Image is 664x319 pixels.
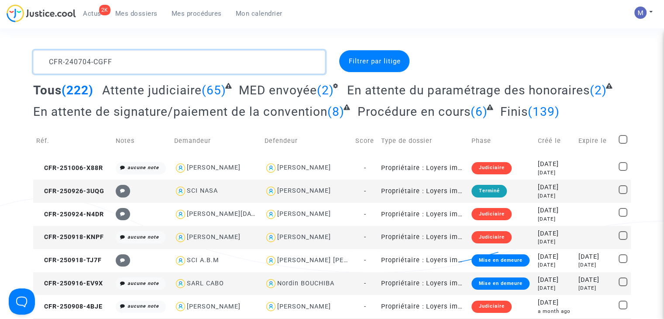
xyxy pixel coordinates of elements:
[634,7,647,19] img: AAcHTtesyyZjLYJxzrkRG5BOJsapQ6nO-85ChvdZAQ62n80C=s96-c
[528,104,560,119] span: (139)
[261,125,352,156] td: Defendeur
[36,257,102,264] span: CFR-250918-TJ7F
[317,83,334,97] span: (2)
[171,125,261,156] td: Demandeur
[236,10,282,17] span: Mon calendrier
[277,280,334,287] div: Nordin BOUCHIBA
[378,226,468,249] td: Propriétaire : Loyers impayés/Charges impayées
[535,125,575,156] td: Créé le
[364,303,366,310] span: -
[187,257,219,264] div: SCI A.B.M
[36,211,104,218] span: CFR-250924-N4DR
[62,83,93,97] span: (222)
[364,280,366,287] span: -
[538,192,572,200] div: [DATE]
[578,275,612,285] div: [DATE]
[9,288,35,315] iframe: Help Scout Beacon - Open
[590,83,607,97] span: (2)
[538,229,572,239] div: [DATE]
[378,203,468,226] td: Propriétaire : Loyers impayés/Charges impayées
[174,254,187,267] img: icon-user.svg
[378,295,468,318] td: Propriétaire : Loyers impayés/Charges impayées
[364,164,366,172] span: -
[102,83,202,97] span: Attente judiciaire
[471,185,506,197] div: Terminé
[500,104,528,119] span: Finis
[127,165,159,170] i: aucune note
[471,104,488,119] span: (6)
[471,254,529,267] div: Mise en demeure
[364,211,366,218] span: -
[33,83,62,97] span: Tous
[538,206,572,215] div: [DATE]
[358,104,471,119] span: Procédure en cours
[265,300,277,313] img: icon-user.svg
[187,164,241,171] div: [PERSON_NAME]
[578,252,612,262] div: [DATE]
[36,187,104,195] span: CFR-250926-3UQG
[538,284,572,292] div: [DATE]
[471,231,511,243] div: Judiciaire
[127,281,159,286] i: aucune note
[174,162,187,174] img: icon-user.svg
[265,208,277,221] img: icon-user.svg
[538,275,572,285] div: [DATE]
[575,125,615,156] td: Expire le
[538,261,572,269] div: [DATE]
[36,280,103,287] span: CFR-250916-EV9X
[202,83,226,97] span: (65)
[174,300,187,313] img: icon-user.svg
[277,233,331,241] div: [PERSON_NAME]
[36,164,103,172] span: CFR-251006-X88R
[378,249,468,272] td: Propriétaire : Loyers impayés/Charges impayées
[471,301,511,313] div: Judiciaire
[538,308,572,315] div: a month ago
[174,277,187,290] img: icon-user.svg
[378,180,468,203] td: Propriétaire : Loyers impayés/Charges impayées
[265,185,277,198] img: icon-user.svg
[187,210,261,218] div: [PERSON_NAME][DATE]
[113,125,171,156] td: Notes
[277,187,331,194] div: [PERSON_NAME]
[277,210,331,218] div: [PERSON_NAME]
[378,125,468,156] td: Type de dossier
[36,233,104,241] span: CFR-250918-KNPF
[471,208,511,220] div: Judiciaire
[127,234,159,240] i: aucune note
[378,156,468,180] td: Propriétaire : Loyers impayés/Charges impayées
[36,303,103,310] span: CFR-250908-4BJE
[165,7,229,20] a: Mes procédures
[33,104,327,119] span: En attente de signature/paiement de la convention
[187,303,241,310] div: [PERSON_NAME]
[172,10,222,17] span: Mes procédures
[265,231,277,244] img: icon-user.svg
[471,277,529,290] div: Mise en demeure
[538,169,572,177] div: [DATE]
[187,187,218,194] div: SCI NASA
[538,298,572,308] div: [DATE]
[99,5,110,15] div: 2K
[187,280,224,287] div: SARL CABO
[538,252,572,262] div: [DATE]
[578,284,612,292] div: [DATE]
[277,164,331,171] div: [PERSON_NAME]
[187,233,241,241] div: [PERSON_NAME]
[265,162,277,174] img: icon-user.svg
[347,83,590,97] span: En attente du paramétrage des honoraires
[352,125,378,156] td: Score
[277,303,331,310] div: [PERSON_NAME]
[364,233,366,241] span: -
[348,57,400,65] span: Filtrer par litige
[174,185,187,198] img: icon-user.svg
[538,159,572,169] div: [DATE]
[33,125,112,156] td: Réf.
[174,231,187,244] img: icon-user.svg
[115,10,158,17] span: Mes dossiers
[471,162,511,174] div: Judiciaire
[277,257,387,264] div: [PERSON_NAME] [PERSON_NAME]
[538,238,572,246] div: [DATE]
[364,257,366,264] span: -
[378,272,468,295] td: Propriétaire : Loyers impayés/Charges impayées
[229,7,289,20] a: Mon calendrier
[468,125,535,156] td: Phase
